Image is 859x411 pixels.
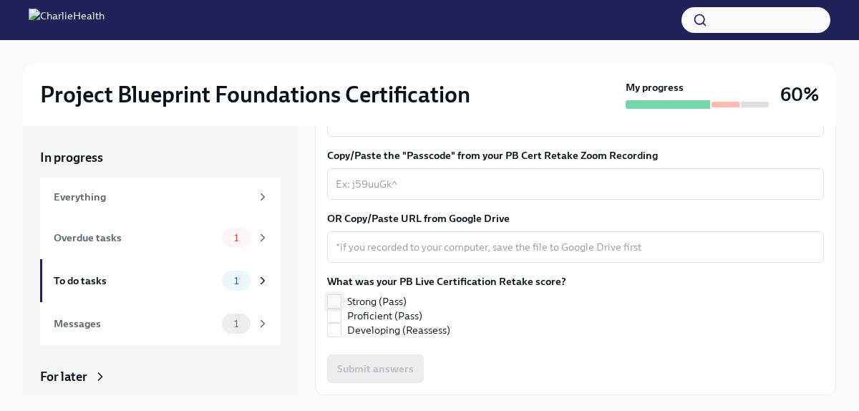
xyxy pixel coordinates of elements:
a: Overdue tasks1 [40,216,281,259]
a: Everything [40,178,281,216]
strong: My progress [626,80,684,95]
label: Copy/Paste the "Passcode" from your PB Cert Retake Zoom Recording [327,148,824,163]
div: For later [40,368,87,385]
label: OR Copy/Paste URL from Google Drive [327,211,824,226]
h2: Project Blueprint Foundations Certification [40,80,470,109]
div: To do tasks [54,273,216,289]
span: Strong (Pass) [347,294,407,309]
div: Everything [54,189,251,205]
a: Messages1 [40,302,281,345]
label: What was your PB Live Certification Retake score? [327,274,566,289]
span: 1 [225,276,247,286]
span: 1 [225,319,247,329]
span: Developing (Reassess) [347,323,450,337]
div: Overdue tasks [54,230,216,246]
a: For later [40,368,281,385]
span: Proficient (Pass) [347,309,422,323]
div: Messages [54,316,216,332]
img: CharlieHealth [29,9,105,32]
a: To do tasks1 [40,259,281,302]
a: In progress [40,149,281,166]
span: 1 [225,233,247,243]
h3: 60% [780,82,819,107]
